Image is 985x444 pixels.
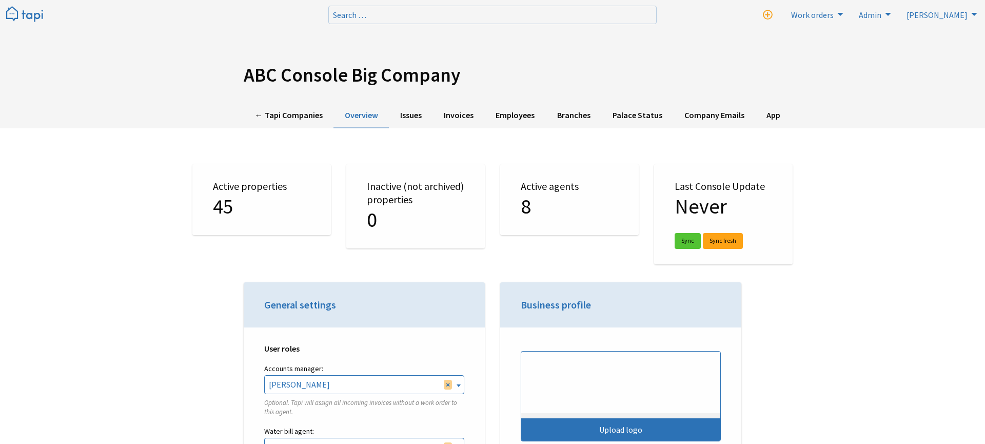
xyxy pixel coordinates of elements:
[333,103,389,128] a: Overview
[703,233,743,249] a: Sync fresh
[333,10,366,20] span: Search …
[485,103,546,128] a: Employees
[264,298,464,312] h3: General settings
[265,376,464,393] span: Josh Sali
[264,343,300,354] strong: User roles
[675,194,727,219] span: Never
[500,164,639,235] div: Active agents
[433,103,485,128] a: Invoices
[675,233,701,249] a: Sync
[444,380,452,389] span: Remove all items
[521,418,720,441] div: Upload logo
[389,103,432,128] a: Issues
[521,194,531,219] span: 8
[900,6,980,23] a: [PERSON_NAME]
[900,6,980,23] li: Rebekah
[521,298,721,312] h3: Business profile
[601,103,673,128] a: Palace Status
[264,375,464,394] span: Josh Sali
[264,425,464,438] label: Water bill agent:
[521,351,721,441] button: Upload logo
[654,164,793,264] div: Last Console Update
[264,362,464,375] label: Accounts manager:
[907,10,968,20] span: [PERSON_NAME]
[785,6,846,23] a: Work orders
[244,64,741,87] h1: ABC Console Big Company
[673,103,755,128] a: Company Emails
[264,398,464,417] p: Optional. Tapi will assign all incoming invoices without a work order to this agent.
[791,10,834,20] span: Work orders
[859,10,881,20] span: Admin
[346,164,485,248] div: Inactive (not archived) properties
[213,194,233,219] span: 45
[244,103,333,128] a: ← Tapi Companies
[192,164,331,235] div: Active properties
[763,10,773,20] i: New work order
[853,6,894,23] a: Admin
[6,6,43,23] img: Tapi logo
[367,207,377,233] span: 0
[756,103,792,128] a: App
[546,103,601,128] a: Branches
